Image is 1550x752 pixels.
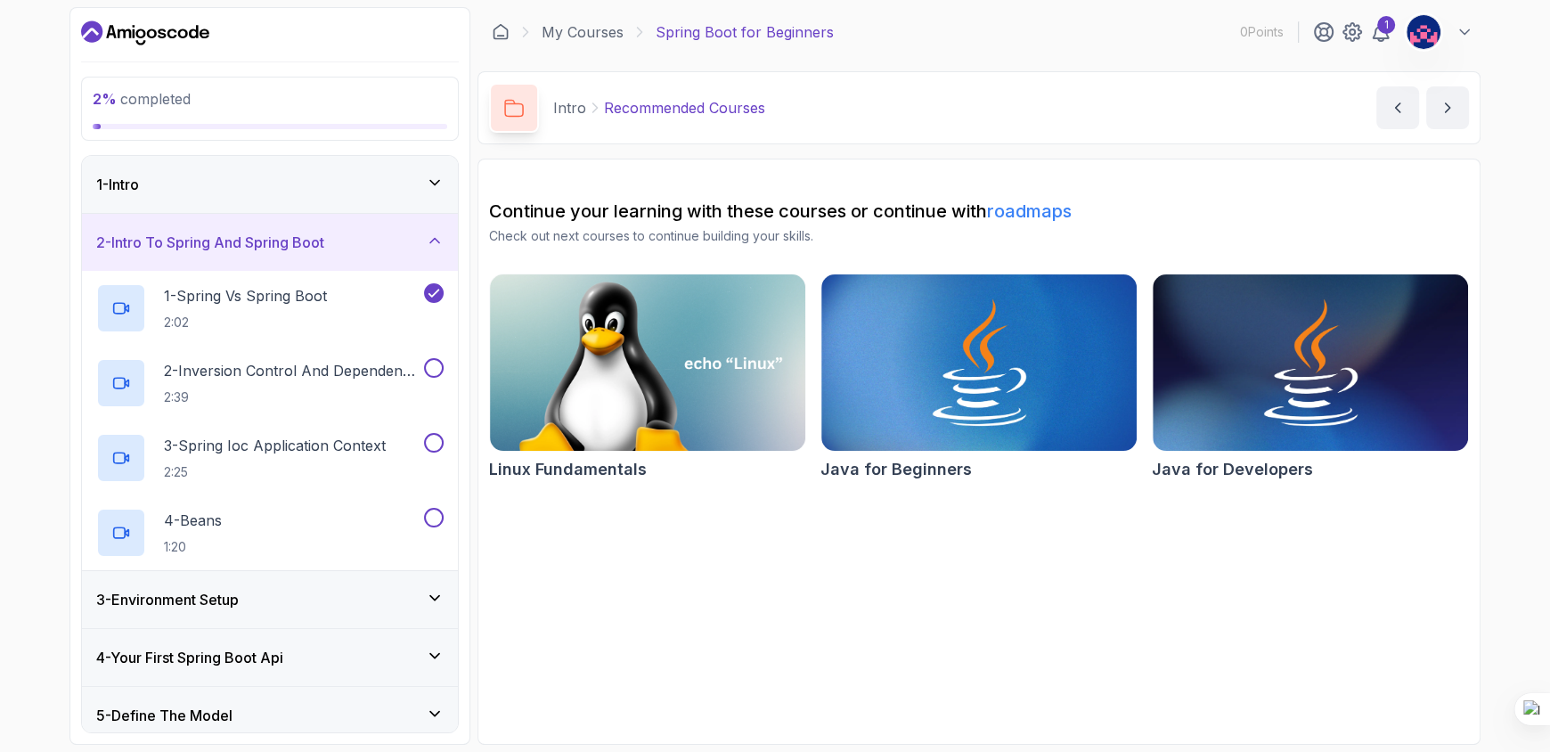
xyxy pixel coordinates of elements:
[1153,274,1468,451] img: Java for Developers card
[542,21,624,43] a: My Courses
[1407,15,1440,49] img: user profile image
[1370,21,1391,43] a: 1
[1426,86,1469,129] button: next content
[820,274,1138,482] a: Java for Beginners cardJava for Beginners
[492,23,510,41] a: Dashboard
[604,97,765,119] p: Recommended Courses
[656,21,834,43] p: Spring Boot for Beginners
[821,274,1137,451] img: Java for Beginners card
[987,200,1072,222] a: roadmaps
[489,457,647,482] h2: Linux Fundamentals
[164,435,386,456] p: 3 - Spring Ioc Application Context
[96,508,444,558] button: 4-Beans1:20
[82,214,458,271] button: 2-Intro To Spring And Spring Boot
[820,457,972,482] h2: Java for Beginners
[164,314,327,331] p: 2:02
[164,510,222,531] p: 4 - Beans
[164,538,222,556] p: 1:20
[164,360,420,381] p: 2 - Inversion Control And Dependency Injection
[489,227,1469,245] p: Check out next courses to continue building your skills.
[96,705,232,726] h3: 5 - Define The Model
[553,97,586,119] p: Intro
[82,687,458,744] button: 5-Define The Model
[96,433,444,483] button: 3-Spring Ioc Application Context2:25
[82,571,458,628] button: 3-Environment Setup
[490,274,805,451] img: Linux Fundamentals card
[96,232,324,253] h3: 2 - Intro To Spring And Spring Boot
[1376,86,1419,129] button: previous content
[1152,274,1469,482] a: Java for Developers cardJava for Developers
[1406,14,1473,50] button: user profile image
[1240,23,1284,41] p: 0 Points
[164,463,386,481] p: 2:25
[96,589,239,610] h3: 3 - Environment Setup
[96,358,444,408] button: 2-Inversion Control And Dependency Injection2:39
[93,90,191,108] span: completed
[489,199,1469,224] h2: Continue your learning with these courses or continue with
[164,285,327,307] p: 1 - Spring Vs Spring Boot
[1152,457,1313,482] h2: Java for Developers
[96,647,283,668] h3: 4 - Your First Spring Boot Api
[82,629,458,686] button: 4-Your First Spring Boot Api
[81,19,209,47] a: Dashboard
[96,283,444,333] button: 1-Spring Vs Spring Boot2:02
[93,90,117,108] span: 2 %
[82,156,458,213] button: 1-Intro
[489,274,806,482] a: Linux Fundamentals cardLinux Fundamentals
[96,174,139,195] h3: 1 - Intro
[164,388,420,406] p: 2:39
[1377,16,1395,34] div: 1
